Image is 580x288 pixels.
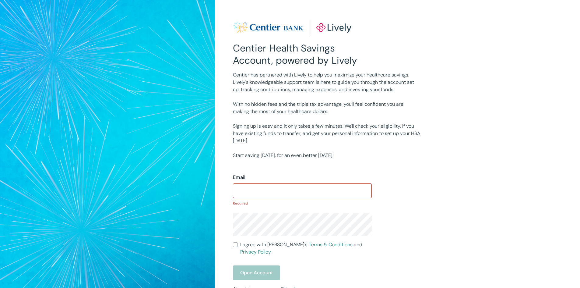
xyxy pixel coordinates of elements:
label: Email [233,174,245,181]
p: Required [233,201,372,206]
a: Privacy Policy [240,249,271,255]
img: Lively [233,20,351,35]
p: With no hidden fees and the triple tax advantage, you'll feel confident you are making the most o... [233,101,420,115]
p: Signing up is easy and it only takes a few minutes. We'll check your eligibility, if you have exi... [233,123,420,144]
h2: Centier Health Savings Account, powered by Lively [233,42,372,66]
p: Start saving [DATE], for an even better [DATE]! [233,152,420,159]
span: I agree with [PERSON_NAME]’s and [240,241,372,256]
a: Terms & Conditions [309,241,353,248]
p: Centier has partnered with Lively to help you maximize your healthcare savings. Lively's knowledg... [233,71,420,93]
